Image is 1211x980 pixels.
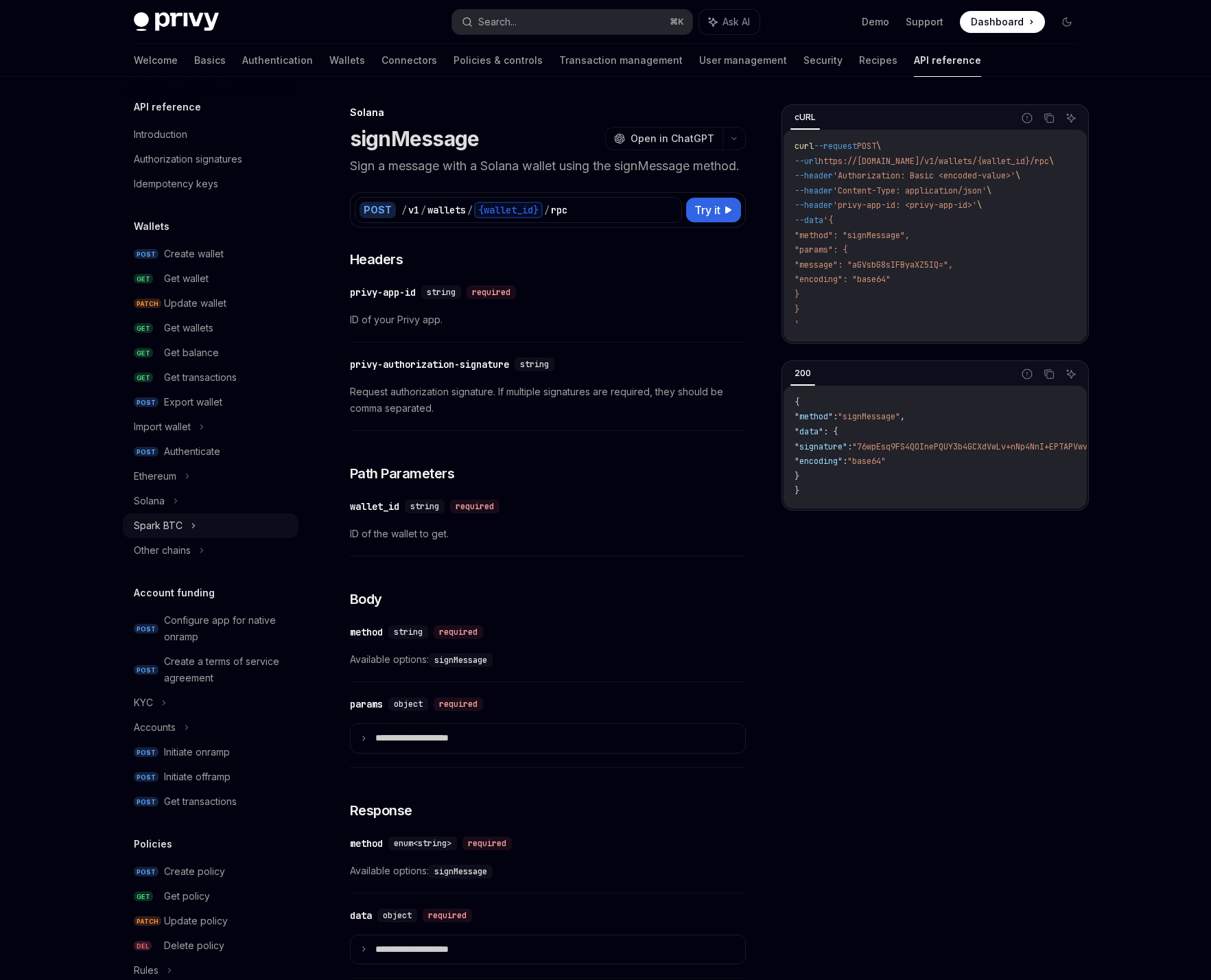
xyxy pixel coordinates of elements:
[795,411,833,422] span: "method"
[421,203,426,217] div: /
[194,44,226,77] a: Basics
[795,259,953,270] span: "message": "aGVsbG8sIFByaXZ5IQ=",
[134,493,165,509] div: Solana
[429,865,493,878] code: signMessage
[520,359,549,370] span: string
[795,141,814,152] span: curl
[134,126,187,143] div: Introduction
[631,132,714,145] span: Open in ChatGPT
[350,837,383,850] div: method
[383,910,412,921] span: object
[123,740,298,765] a: POSTInitiate onramp
[134,695,153,711] div: KYC
[394,838,451,849] span: enum<string>
[795,215,823,226] span: --data
[670,16,684,27] span: ⌘ K
[427,203,466,217] div: wallets
[795,289,799,300] span: }
[795,244,847,255] span: "params": {
[134,419,191,435] div: Import wallet
[434,625,483,639] div: required
[551,203,567,217] div: rpc
[164,295,226,312] div: Update wallet
[350,651,746,668] span: Available options:
[164,270,209,287] div: Get wallet
[790,365,815,382] div: 200
[134,836,172,852] h5: Policies
[134,624,158,634] span: POST
[971,15,1024,29] span: Dashboard
[350,250,403,269] span: Headers
[134,772,158,782] span: POST
[1062,365,1080,383] button: Ask AI
[722,15,750,29] span: Ask AI
[134,323,153,334] span: GET
[350,909,372,922] div: data
[123,608,298,649] a: POSTConfigure app for native onramp
[790,109,820,126] div: cURL
[859,44,897,77] a: Recipes
[134,719,176,736] div: Accounts
[350,464,455,483] span: Path Parameters
[164,394,222,410] div: Export wallet
[123,789,298,814] a: POSTGet transactions
[467,285,516,299] div: required
[350,285,416,299] div: privy-app-id
[350,126,480,151] h1: signMessage
[134,99,201,115] h5: API reference
[134,249,158,259] span: POST
[134,468,176,485] div: Ethereum
[134,12,219,32] img: dark logo
[1040,109,1058,127] button: Copy the contents from the code block
[164,246,224,262] div: Create wallet
[350,801,412,820] span: Response
[410,501,439,512] span: string
[699,10,760,34] button: Ask AI
[454,44,543,77] a: Policies & controls
[900,411,905,422] span: ,
[847,441,852,452] span: :
[134,373,153,383] span: GET
[134,274,153,284] span: GET
[862,15,889,29] a: Demo
[164,653,290,686] div: Create a terms of service agreement
[123,859,298,884] a: POSTCreate policy
[795,230,910,241] span: "method": "signMessage",
[843,456,847,467] span: :
[694,202,720,218] span: Try it
[795,170,833,181] span: --header
[164,612,290,645] div: Configure app for native onramp
[134,585,215,601] h5: Account funding
[134,867,158,877] span: POST
[350,358,509,371] div: privy-authorization-signature
[123,291,298,316] a: PATCHUpdate wallet
[1015,170,1020,181] span: \
[123,884,298,909] a: GETGet policy
[686,198,741,222] button: Try it
[134,797,158,807] span: POST
[123,439,298,464] a: POSTAuthenticate
[134,176,218,192] div: Idempotency keys
[134,916,161,926] span: PATCH
[123,242,298,266] a: POSTCreate wallet
[134,299,161,309] span: PATCH
[134,151,242,167] div: Authorization signatures
[164,443,220,460] div: Authenticate
[795,185,833,196] span: --header
[164,913,228,929] div: Update policy
[164,793,237,810] div: Get transactions
[134,397,158,408] span: POST
[123,316,298,340] a: GETGet wallets
[795,156,819,167] span: --url
[429,653,493,667] code: signMessage
[123,172,298,196] a: Idempotency keys
[450,500,499,513] div: required
[795,318,799,329] span: '
[123,390,298,415] a: POSTExport wallet
[838,411,900,422] span: "signMessage"
[795,274,891,285] span: "encoding": "base64"
[803,44,843,77] a: Security
[123,147,298,172] a: Authorization signatures
[1049,156,1054,167] span: \
[847,456,886,467] span: "base64"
